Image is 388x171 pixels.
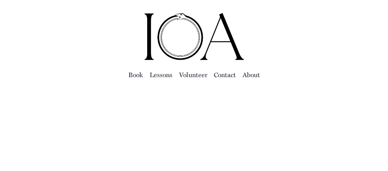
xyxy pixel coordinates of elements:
a: Vol­un­teer [179,69,207,80]
a: Con­tact [214,69,236,80]
nav: Main [12,61,376,87]
a: About [242,69,260,80]
img: Institute of Awakening [143,12,245,61]
a: Lessons [150,69,173,80]
a: ioa-logo [143,11,245,21]
a: Book [128,69,143,80]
